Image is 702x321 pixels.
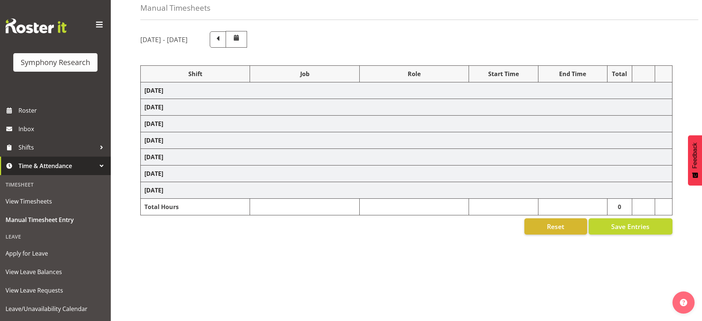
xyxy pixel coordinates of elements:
span: Time & Attendance [18,160,96,171]
div: End Time [542,69,603,78]
td: 0 [607,199,632,215]
a: Leave/Unavailability Calendar [2,300,109,318]
a: View Timesheets [2,192,109,211]
button: Reset [524,218,587,235]
img: Rosterit website logo [6,18,66,33]
div: Symphony Research [21,57,90,68]
a: Manual Timesheet Entry [2,211,109,229]
h5: [DATE] - [DATE] [140,35,188,44]
h4: Manual Timesheets [140,4,210,12]
a: View Leave Balances [2,263,109,281]
div: Start Time [473,69,534,78]
td: [DATE] [141,132,672,149]
div: Job [254,69,355,78]
a: Apply for Leave [2,244,109,263]
span: Reset [547,222,564,231]
div: Total [611,69,628,78]
td: [DATE] [141,182,672,199]
td: [DATE] [141,82,672,99]
span: Roster [18,105,107,116]
span: View Leave Balances [6,266,105,277]
span: Apply for Leave [6,248,105,259]
span: Feedback [692,143,698,168]
span: View Timesheets [6,196,105,207]
div: Shift [144,69,246,78]
span: Shifts [18,142,96,153]
button: Save Entries [589,218,672,235]
span: Save Entries [611,222,650,231]
span: Inbox [18,123,107,134]
td: [DATE] [141,116,672,132]
td: [DATE] [141,99,672,116]
img: help-xxl-2.png [680,299,687,306]
div: Leave [2,229,109,244]
span: Manual Timesheet Entry [6,214,105,225]
div: Role [363,69,465,78]
div: Timesheet [2,177,109,192]
td: [DATE] [141,165,672,182]
a: View Leave Requests [2,281,109,300]
td: [DATE] [141,149,672,165]
button: Feedback - Show survey [688,135,702,185]
td: Total Hours [141,199,250,215]
span: View Leave Requests [6,285,105,296]
span: Leave/Unavailability Calendar [6,303,105,314]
